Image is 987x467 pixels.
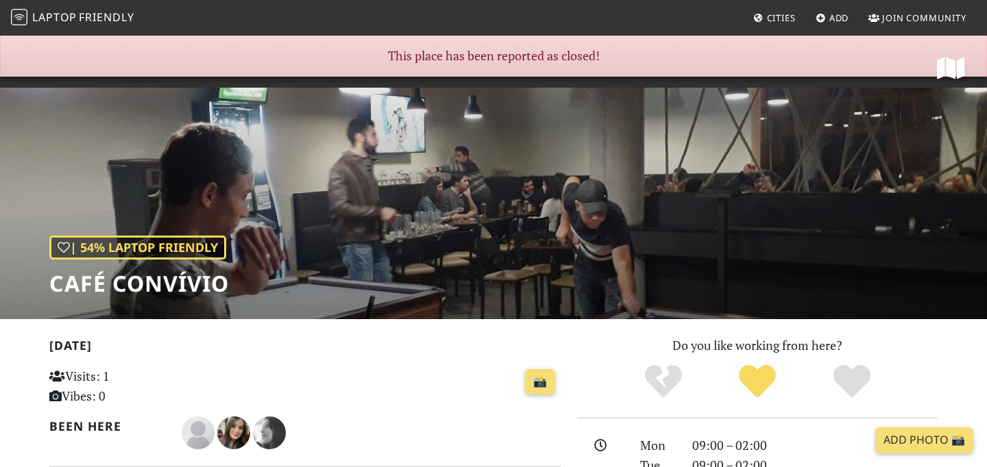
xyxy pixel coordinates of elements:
h2: Been here [49,419,165,433]
span: Friendly [79,10,134,25]
span: Laptop [32,10,77,25]
div: | 54% Laptop Friendly [49,236,226,260]
p: Visits: 1 Vibes: 0 [49,366,209,406]
a: 📸 [525,369,555,395]
img: 2835-diana.jpg [253,416,286,449]
img: 3791-daniela.jpg [217,416,250,449]
div: No [616,363,711,401]
span: Add [829,12,849,24]
img: LaptopFriendly [11,9,27,25]
div: 09:00 – 02:00 [684,436,946,455]
span: TzwSVsOw TzwSVsOw [182,423,217,440]
a: LaptopFriendly LaptopFriendly [11,6,134,30]
a: Join Community [863,5,972,30]
img: blank-535327c66bd565773addf3077783bbfce4b00ec00e9fd257753287c682c7fa38.png [182,416,215,449]
span: Daniela Lemos [217,423,253,440]
div: Yes [710,363,805,401]
h2: [DATE] [49,338,561,358]
a: Cities [748,5,801,30]
a: Add Photo 📸 [875,427,973,453]
span: Join Community [882,12,966,24]
h1: Café Convívio [49,270,229,296]
div: Definitely! [805,363,899,401]
p: Do you like working from here? [577,336,938,355]
div: Mon [632,436,684,455]
a: Add [810,5,855,30]
span: Cities [767,12,796,24]
span: Diana Monteiro [253,423,286,440]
